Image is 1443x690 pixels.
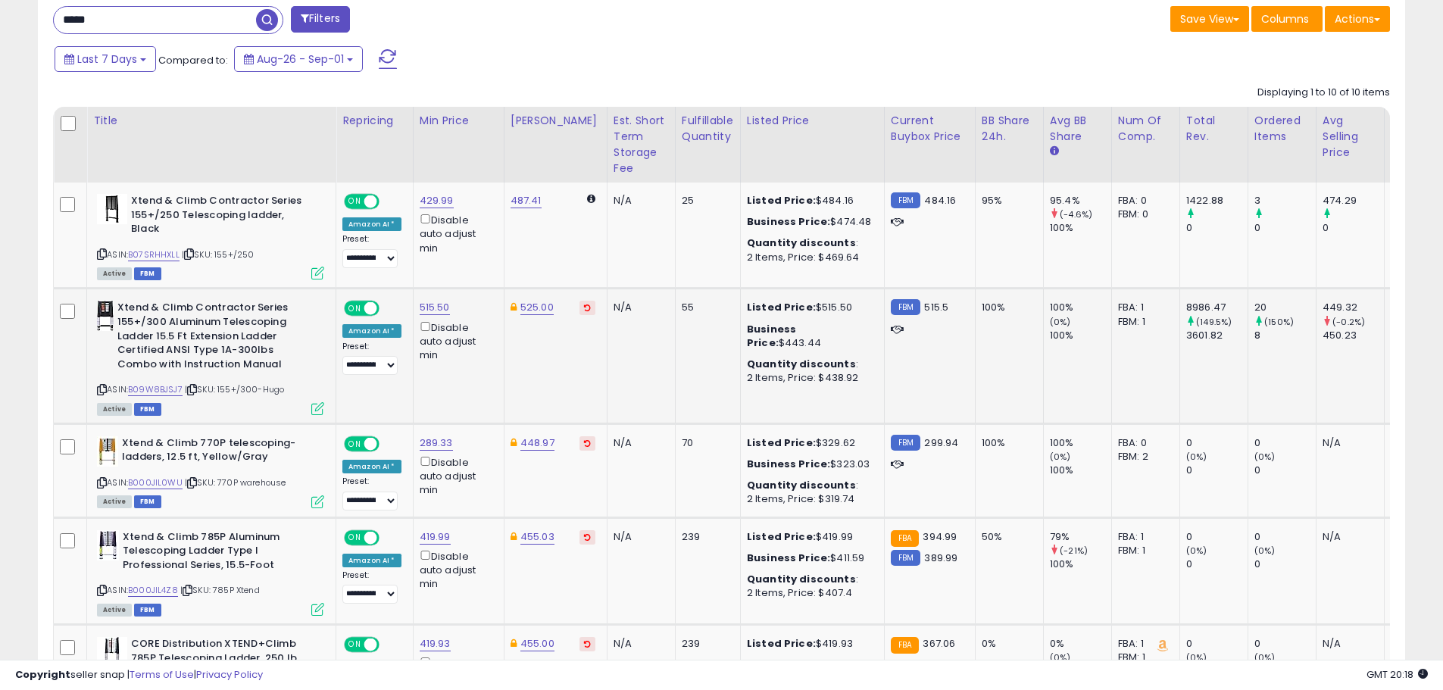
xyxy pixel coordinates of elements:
[1050,316,1071,328] small: (0%)
[128,248,180,261] a: B07SRHHXLL
[1118,450,1168,464] div: FBM: 2
[196,667,263,682] a: Privacy Policy
[1186,637,1248,651] div: 0
[97,530,324,614] div: ASIN:
[377,302,401,315] span: OFF
[1323,113,1378,161] div: Avg Selling Price
[747,572,856,586] b: Quantity discounts
[345,638,364,651] span: ON
[982,637,1032,651] div: 0%
[97,301,324,413] div: ASIN:
[1118,637,1168,651] div: FBA: 1
[747,637,873,651] div: $419.93
[614,301,664,314] div: N/A
[1050,557,1111,571] div: 100%
[342,217,401,231] div: Amazon AI *
[1186,301,1248,314] div: 8986.47
[747,530,873,544] div: $419.99
[128,584,178,597] a: B000JIL4Z8
[1060,545,1088,557] small: (-21%)
[1332,316,1365,328] small: (-0.2%)
[1186,557,1248,571] div: 0
[134,604,161,617] span: FBM
[420,529,451,545] a: 419.99
[511,193,542,208] a: 487.41
[257,52,344,67] span: Aug-26 - Sep-01
[747,457,830,471] b: Business Price:
[1325,6,1390,32] button: Actions
[982,530,1032,544] div: 50%
[924,300,948,314] span: 515.5
[420,636,451,651] a: 419.93
[420,319,492,363] div: Disable auto adjust min
[924,193,956,208] span: 484.16
[747,214,830,229] b: Business Price:
[97,403,132,416] span: All listings currently available for purchase on Amazon
[97,436,118,467] img: 41bHIxHACrL._SL40_.jpg
[1323,329,1384,342] div: 450.23
[1170,6,1249,32] button: Save View
[97,194,127,224] img: 41RInFL5EZL._SL40_.jpg
[1050,301,1111,314] div: 100%
[97,604,132,617] span: All listings currently available for purchase on Amazon
[1254,451,1276,463] small: (0%)
[1050,451,1071,463] small: (0%)
[420,300,450,315] a: 515.50
[747,551,830,565] b: Business Price:
[1254,221,1316,235] div: 0
[122,436,306,468] b: Xtend & Climb 770P telescoping-ladders, 12.5 ft, Yellow/Gray
[614,113,669,176] div: Est. Short Term Storage Fee
[891,113,969,145] div: Current Buybox Price
[682,637,729,651] div: 239
[614,530,664,544] div: N/A
[1050,113,1105,145] div: Avg BB Share
[1050,464,1111,477] div: 100%
[97,436,324,507] div: ASIN:
[1186,530,1248,544] div: 0
[511,113,601,129] div: [PERSON_NAME]
[614,637,664,651] div: N/A
[747,251,873,264] div: 2 Items, Price: $469.64
[131,194,315,240] b: Xtend & Climb Contractor Series 155+/250 Telescoping ladder, Black
[1186,451,1207,463] small: (0%)
[182,248,255,261] span: | SKU: 155+/250
[747,300,816,314] b: Listed Price:
[130,667,194,682] a: Terms of Use
[1323,436,1373,450] div: N/A
[1050,329,1111,342] div: 100%
[291,6,350,33] button: Filters
[134,267,161,280] span: FBM
[1186,464,1248,477] div: 0
[1186,436,1248,450] div: 0
[345,438,364,451] span: ON
[377,438,401,451] span: OFF
[1060,208,1092,220] small: (-4.6%)
[1050,530,1111,544] div: 79%
[1323,194,1384,208] div: 474.29
[77,52,137,67] span: Last 7 Days
[747,357,873,371] div: :
[747,457,873,471] div: $323.03
[97,301,114,331] img: 41lz6S5amQL._SL40_.jpg
[1118,208,1168,221] div: FBM: 0
[682,113,734,145] div: Fulfillable Quantity
[747,194,873,208] div: $484.16
[924,551,957,565] span: 389.99
[1050,436,1111,450] div: 100%
[377,638,401,651] span: OFF
[682,530,729,544] div: 239
[15,667,70,682] strong: Copyright
[134,403,161,416] span: FBM
[682,436,729,450] div: 70
[1366,667,1428,682] span: 2025-09-9 20:18 GMT
[747,323,873,350] div: $443.44
[982,194,1032,208] div: 95%
[1118,194,1168,208] div: FBA: 0
[185,383,284,395] span: | SKU: 155+/300-Hugo
[747,301,873,314] div: $515.50
[747,236,856,250] b: Quantity discounts
[747,436,873,450] div: $329.62
[1254,301,1316,314] div: 20
[682,194,729,208] div: 25
[1186,221,1248,235] div: 0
